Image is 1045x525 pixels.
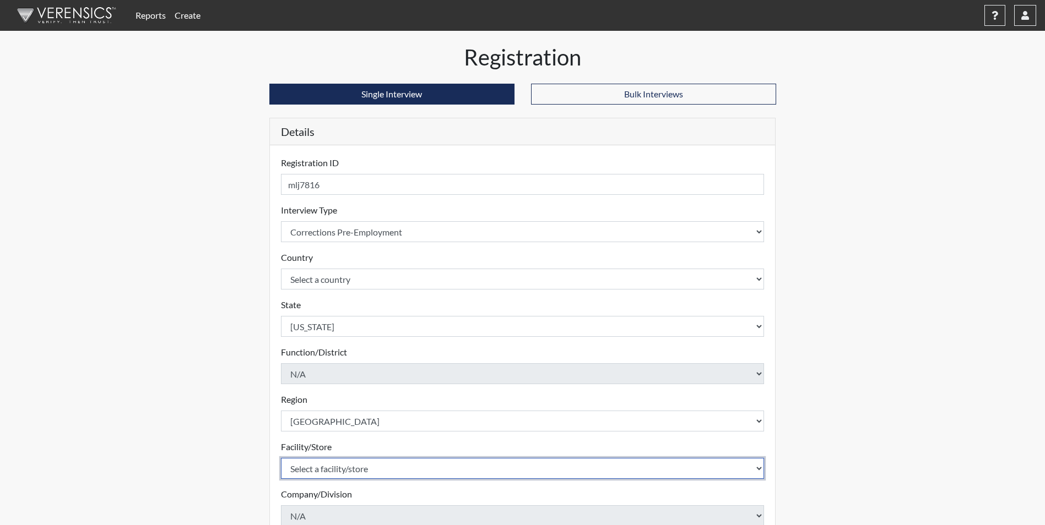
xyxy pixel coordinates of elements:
h5: Details [270,118,776,145]
label: Registration ID [281,156,339,169]
label: Country [281,251,313,264]
input: Insert a Registration ID, which needs to be a unique alphanumeric value for each interviewee [281,174,765,195]
button: Single Interview [269,84,515,105]
button: Bulk Interviews [531,84,776,105]
label: Function/District [281,346,347,359]
h1: Registration [269,44,776,70]
a: Reports [131,4,170,26]
label: Interview Type [281,204,337,217]
label: Region [281,393,307,406]
label: State [281,298,301,311]
label: Facility/Store [281,440,332,453]
a: Create [170,4,205,26]
label: Company/Division [281,488,352,501]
